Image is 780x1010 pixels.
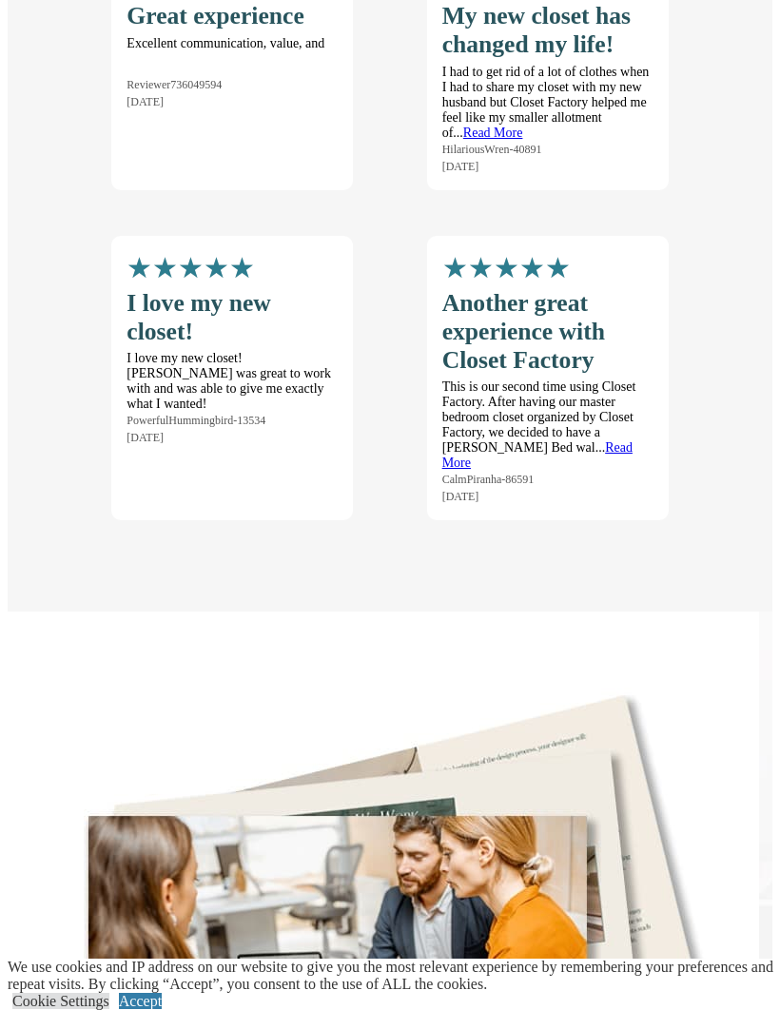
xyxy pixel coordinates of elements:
[127,351,338,412] p: I love my new closet! [PERSON_NAME] was great to work with and was able to give me exactly what I...
[127,251,255,284] span: ★★★★★
[127,36,338,76] p: Excellent communication, value, and
[127,289,338,346] h3: I love my new closet!
[453,126,463,140] span: ...
[127,76,338,93] small: Reviewer736049594
[442,471,653,488] small: CalmPiranha-86591
[595,440,606,455] span: ...
[442,141,653,158] small: HilariousWren-40891
[12,993,109,1009] a: Cookie Settings
[119,993,162,1009] a: Accept
[127,412,338,429] small: PowerfulHummingbird-13534
[442,440,633,470] a: Read More
[8,959,780,993] div: We use cookies and IP address on our website to give you the most relevant experience by remember...
[442,158,653,175] small: [DATE]
[442,251,571,284] span: ★★★★★
[127,2,338,30] h3: Great experience
[442,2,653,59] h3: My new closet has changed my life!
[463,126,523,140] a: Read More
[442,488,653,505] small: [DATE]
[127,429,338,446] small: [DATE]
[442,289,653,375] h3: Another great experience with Closet Factory
[442,65,653,141] p: I had to get rid of a lot of clothes when I had to share my closet with my new husband but Closet...
[127,93,338,110] small: [DATE]
[442,379,653,471] p: This is our second time using Closet Factory. After having our master bedroom closet organized by...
